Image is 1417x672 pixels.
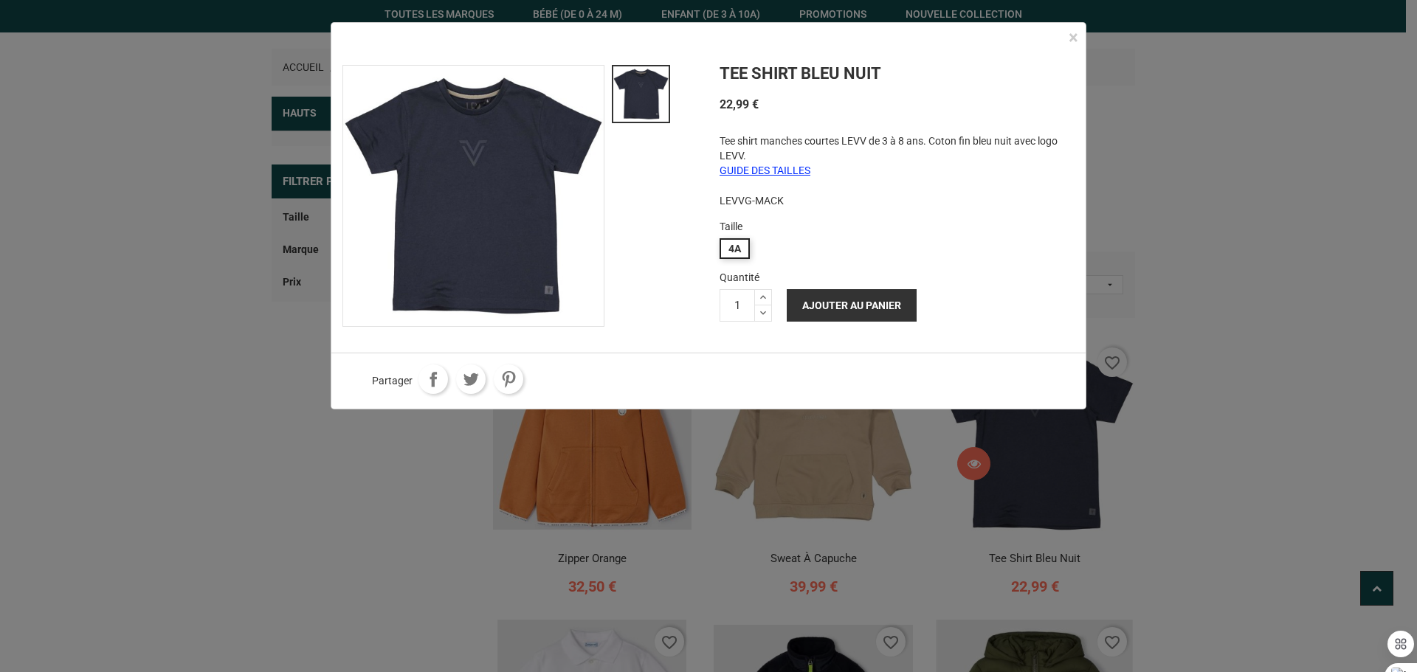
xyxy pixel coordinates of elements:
p: LEVVG-MACK [720,193,1075,208]
span: Partager [372,373,413,388]
button: Ajouter au panier [787,289,917,322]
a: Tweet [456,364,486,394]
a: Partager [418,364,448,394]
img: Tee shirt bleu nuit - LEVV| Boutique Jojo&Co - Antibes [612,65,670,123]
h1: Tee shirt bleu nuit [720,65,1075,83]
span: Taille [720,219,1075,234]
a: Pinterest [494,364,523,394]
input: Quantité [720,289,755,322]
span: 22,99 € [720,97,759,111]
p: Tee shirt manches courtes LEVV de 3 à 8 ans. Coton fin bleu nuit avec logo LEVV. [720,134,1075,164]
button: Close [1069,29,1078,46]
a: Guide des Tailles [720,164,810,176]
img: Tee shirt bleu nuit - LEVV| Boutique Jojo&Co - Antibes [342,65,604,327]
span: Quantité [720,270,1075,285]
span: × [1069,27,1078,48]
